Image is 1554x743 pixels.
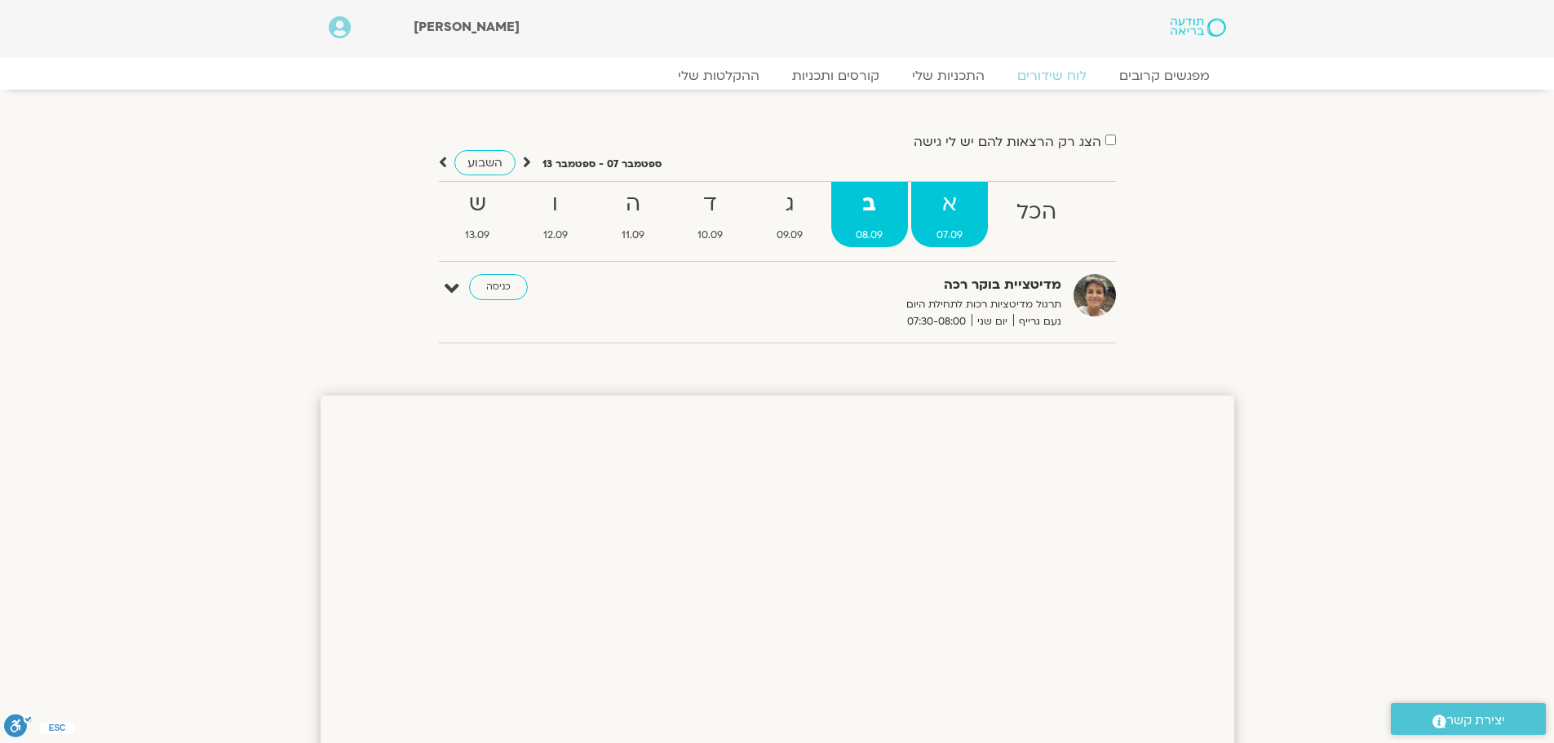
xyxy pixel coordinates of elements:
[911,186,988,223] strong: א
[596,227,670,244] span: 11.09
[901,313,972,330] span: 07:30-08:00
[467,155,503,170] span: השבוע
[518,227,593,244] span: 12.09
[672,186,748,223] strong: ד
[1013,313,1061,330] span: נעם גרייף
[1001,68,1103,84] a: לוח שידורים
[441,227,516,244] span: 13.09
[1103,68,1226,84] a: מפגשים קרובים
[1446,710,1505,732] span: יצירת קשר
[991,182,1082,247] a: הכל
[831,182,909,247] a: ב08.09
[911,227,988,244] span: 07.09
[454,150,516,175] a: השבוע
[441,186,516,223] strong: ש
[776,68,896,84] a: קורסים ותכניות
[329,68,1226,84] nav: Menu
[414,18,520,36] span: [PERSON_NAME]
[1391,703,1546,735] a: יצירת קשר
[518,182,593,247] a: ו12.09
[911,182,988,247] a: א07.09
[441,182,516,247] a: ש13.09
[518,186,593,223] strong: ו
[751,182,828,247] a: ג09.09
[596,182,670,247] a: ה11.09
[662,296,1061,313] p: תרגול מדיטציות רכות לתחילת היום
[469,274,528,300] a: כניסה
[751,186,828,223] strong: ג
[831,227,909,244] span: 08.09
[751,227,828,244] span: 09.09
[596,186,670,223] strong: ה
[991,194,1082,231] strong: הכל
[662,274,1061,296] strong: מדיטציית בוקר רכה
[672,227,748,244] span: 10.09
[542,156,662,173] p: ספטמבר 07 - ספטמבר 13
[831,186,909,223] strong: ב
[672,182,748,247] a: ד10.09
[662,68,776,84] a: ההקלטות שלי
[914,135,1101,149] label: הצג רק הרצאות להם יש לי גישה
[896,68,1001,84] a: התכניות שלי
[972,313,1013,330] span: יום שני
